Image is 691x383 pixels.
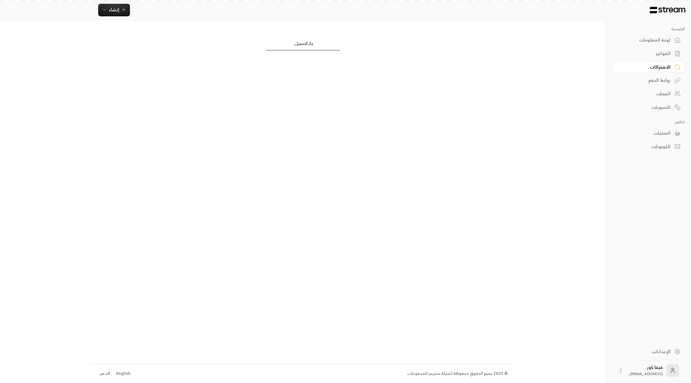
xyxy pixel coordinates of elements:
a: العملاء [612,88,685,100]
span: إنشاء [109,6,119,14]
a: الكوبونات [612,141,685,153]
a: الفواتير [612,47,685,60]
a: روابط الدفع [612,74,685,86]
div: جار التحميل... [266,41,340,50]
a: الاشتراكات [612,61,685,73]
a: لوحة المعلومات [612,34,685,46]
div: English [116,370,131,377]
div: فيقا باور . [628,364,663,377]
div: الإعدادات [620,348,671,355]
div: المنتجات [620,130,671,136]
p: كتالوج [612,119,685,125]
div: لوحة المعلومات [620,37,671,43]
img: Logo [649,7,686,14]
a: الإعدادات [612,345,685,358]
p: الرئيسية [612,26,685,31]
a: المنتجات [612,127,685,139]
div: الفواتير [620,50,671,57]
a: الدعم [98,368,112,379]
div: الاشتراكات [620,64,671,70]
div: التسويات [620,104,671,110]
div: الكوبونات [620,143,671,150]
div: العملاء [620,91,671,97]
div: روابط الدفع [620,77,671,83]
div: © 2025 جميع الحقوق محفوظة لشركة ستريم للمدفوعات. [407,370,508,377]
span: [EMAIL_ADDRESS].... [628,370,663,377]
a: التسويات [612,101,685,113]
button: إنشاء [98,4,130,16]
